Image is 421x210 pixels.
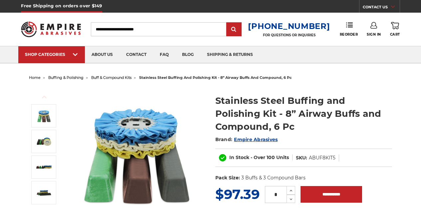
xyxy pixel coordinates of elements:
input: Submit [227,23,241,36]
a: blog [175,46,200,63]
span: Reorder [340,32,358,37]
span: Cart [390,32,400,37]
a: Cart [390,22,400,37]
img: Stainless Steel Buffing and Polishing Kit - 8” Airway Buffs and Compound, 6 Pc [36,184,52,201]
a: Empire Abrasives [234,136,278,142]
a: shipping & returns [200,46,260,63]
dd: 3 Buffs & 3 Compound Bars [241,174,306,181]
h1: Stainless Steel Buffing and Polishing Kit - 8” Airway Buffs and Compound, 6 Pc [215,94,392,133]
p: FOR QUESTIONS OR INQUIRIES [248,33,330,37]
a: faq [153,46,175,63]
span: Sign In [367,32,381,37]
a: home [29,75,41,80]
div: SHOP CATEGORIES [25,52,78,57]
span: Units [276,154,289,160]
img: Empire Abrasives [21,18,81,41]
a: Reorder [340,22,358,36]
span: In Stock [229,154,249,160]
a: [PHONE_NUMBER] [248,21,330,31]
img: Stainless Steel Buffing and Polishing Kit - 8” Airway Buffs and Compound, 6 Pc [36,159,52,175]
a: buffing & polishing [48,75,84,80]
span: - Over [251,154,265,160]
button: Previous [36,90,52,104]
dt: SKU: [296,154,307,161]
img: stainless steel 8 inch airway buffing wheel and compound kit [36,133,52,150]
a: about us [85,46,119,63]
img: 8 inch airway buffing wheel and compound kit for stainless steel [36,107,52,124]
a: CONTACT US [363,3,400,13]
span: Brand: [215,136,233,142]
a: buff & compound kits [91,75,131,80]
a: contact [119,46,153,63]
span: 100 [267,154,275,160]
dd: ABUF8KIT5 [309,154,335,161]
span: $97.39 [215,186,260,202]
dt: Pack Size: [215,174,240,181]
span: stainless steel buffing and polishing kit - 8” airway buffs and compound, 6 pc [139,75,292,80]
